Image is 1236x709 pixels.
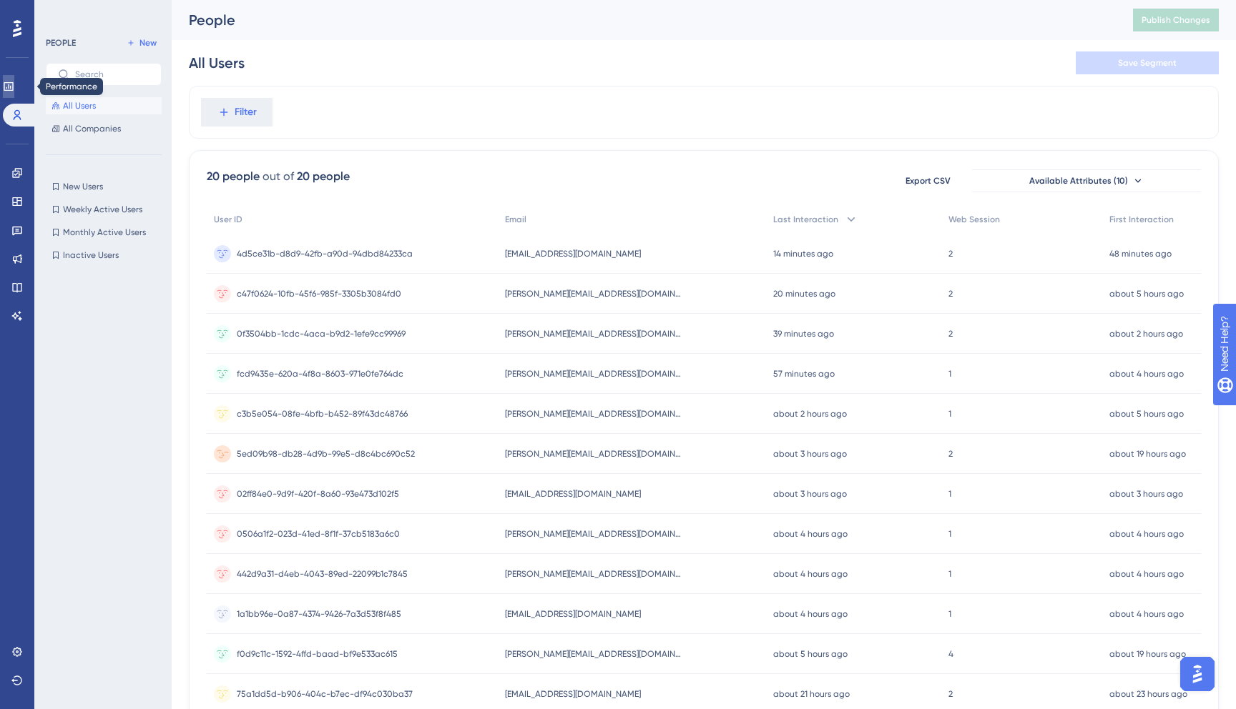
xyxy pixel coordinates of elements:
[63,123,121,134] span: All Companies
[773,529,848,539] time: about 4 hours ago
[237,488,399,500] span: 02ff84e0-9d9f-420f-8a60-93e473d102f5
[63,181,103,192] span: New Users
[948,214,1000,225] span: Web Session
[505,248,641,259] span: [EMAIL_ADDRESS][DOMAIN_NAME]
[1109,649,1186,659] time: about 19 hours ago
[1109,689,1187,699] time: about 23 hours ago
[1118,57,1177,69] span: Save Segment
[505,368,684,380] span: [PERSON_NAME][EMAIL_ADDRESS][DOMAIN_NAME]
[1142,14,1210,26] span: Publish Changes
[948,488,951,500] span: 1
[63,249,119,261] span: Inactive Users
[63,227,146,238] span: Monthly Active Users
[46,224,162,241] button: Monthly Active Users
[214,214,242,225] span: User ID
[773,489,847,499] time: about 3 hours ago
[189,10,1097,30] div: People
[237,688,413,700] span: 75a1dd5d-b906-404c-b7ec-df94c030ba37
[773,329,834,339] time: 39 minutes ago
[201,98,273,127] button: Filter
[237,648,398,660] span: f0d9c11c-1592-4ffd-baad-bf9e533ac615
[237,368,403,380] span: fcd9435e-620a-4f8a-8603-971e0fe764dc
[505,214,526,225] span: Email
[948,328,953,339] span: 2
[505,408,684,420] span: [PERSON_NAME][EMAIL_ADDRESS][DOMAIN_NAME]
[122,34,162,51] button: New
[505,488,641,500] span: [EMAIL_ADDRESS][DOMAIN_NAME]
[1076,51,1219,74] button: Save Segment
[235,104,257,121] span: Filter
[75,69,149,79] input: Search
[1176,653,1219,695] iframe: UserGuiding AI Assistant Launcher
[237,328,406,339] span: 0f3504bb-1cdc-4aca-b9d2-1efe9cc99969
[207,168,260,185] div: 20 people
[948,248,953,259] span: 2
[505,688,641,700] span: [EMAIL_ADDRESS][DOMAIN_NAME]
[773,289,835,299] time: 20 minutes ago
[1109,489,1183,499] time: about 3 hours ago
[773,689,850,699] time: about 21 hours ago
[1109,214,1174,225] span: First Interaction
[773,449,847,459] time: about 3 hours ago
[773,569,848,579] time: about 4 hours ago
[46,178,162,195] button: New Users
[237,288,401,299] span: c47f0624-10fb-45f6-985f-3305b3084fd0
[1109,289,1184,299] time: about 5 hours ago
[948,368,951,380] span: 1
[948,448,953,460] span: 2
[505,448,684,460] span: [PERSON_NAME][EMAIL_ADDRESS][DOMAIN_NAME]
[972,169,1201,192] button: Available Attributes (10)
[1133,9,1219,31] button: Publish Changes
[773,409,847,419] time: about 2 hours ago
[1029,175,1128,187] span: Available Attributes (10)
[237,408,408,420] span: c3b5e054-08fe-4bfb-b452-89f43dc48766
[1109,369,1184,379] time: about 4 hours ago
[906,175,951,187] span: Export CSV
[237,528,400,540] span: 0506a1f2-023d-41ed-8f1f-37cb5183a6c0
[948,408,951,420] span: 1
[773,609,848,619] time: about 4 hours ago
[948,528,951,540] span: 1
[773,649,848,659] time: about 5 hours ago
[1109,449,1186,459] time: about 19 hours ago
[263,168,294,185] div: out of
[237,608,401,620] span: 1a1bb96e-0a87-4374-9426-7a3d53f8f485
[63,100,96,111] span: All Users
[46,120,162,137] button: All Companies
[948,648,953,660] span: 4
[948,568,951,580] span: 1
[1109,249,1172,259] time: 48 minutes ago
[505,328,684,339] span: [PERSON_NAME][EMAIL_ADDRESS][DOMAIN_NAME]
[34,4,89,21] span: Need Help?
[1109,329,1183,339] time: about 2 hours ago
[773,249,833,259] time: 14 minutes ago
[46,37,76,49] div: PEOPLE
[1109,569,1184,579] time: about 4 hours ago
[505,648,684,660] span: [PERSON_NAME][EMAIL_ADDRESS][DOMAIN_NAME]
[948,608,951,620] span: 1
[773,214,838,225] span: Last Interaction
[1109,609,1184,619] time: about 4 hours ago
[46,201,162,218] button: Weekly Active Users
[1109,529,1184,539] time: about 4 hours ago
[297,168,350,185] div: 20 people
[237,448,415,460] span: 5ed09b98-db28-4d9b-99e5-d8c4bc690c52
[505,528,684,540] span: [PERSON_NAME][EMAIL_ADDRESS][DOMAIN_NAME]
[237,248,413,259] span: 4d5ce31b-d8d9-42fb-a90d-94dbd84233ca
[948,688,953,700] span: 2
[189,53,245,73] div: All Users
[1109,409,1184,419] time: about 5 hours ago
[63,204,142,215] span: Weekly Active Users
[505,568,684,580] span: [PERSON_NAME][EMAIL_ADDRESS][DOMAIN_NAME]
[892,169,963,192] button: Export CSV
[505,608,641,620] span: [EMAIL_ADDRESS][DOMAIN_NAME]
[773,369,835,379] time: 57 minutes ago
[139,37,157,49] span: New
[505,288,684,299] span: [PERSON_NAME][EMAIL_ADDRESS][DOMAIN_NAME]
[46,97,162,114] button: All Users
[46,247,162,264] button: Inactive Users
[948,288,953,299] span: 2
[237,568,408,580] span: 442d9a31-d4eb-4043-89ed-22099b1c7845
